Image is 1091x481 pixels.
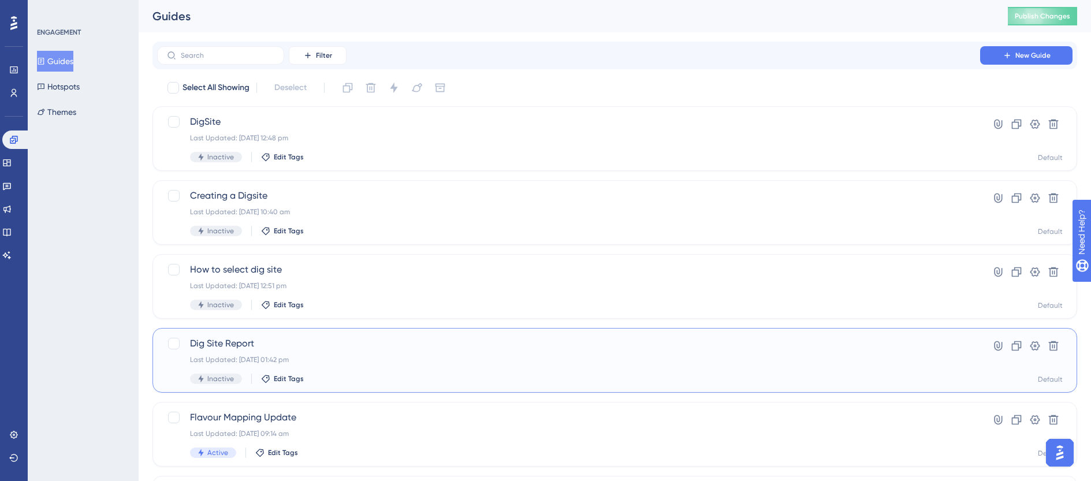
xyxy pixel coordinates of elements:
[207,374,234,383] span: Inactive
[207,300,234,310] span: Inactive
[190,355,947,364] div: Last Updated: [DATE] 01:42 pm
[255,448,298,457] button: Edit Tags
[37,102,76,122] button: Themes
[1038,153,1063,162] div: Default
[261,300,304,310] button: Edit Tags
[1038,375,1063,384] div: Default
[37,51,73,72] button: Guides
[1038,227,1063,236] div: Default
[1015,51,1051,60] span: New Guide
[190,189,947,203] span: Creating a Digsite
[1008,7,1077,25] button: Publish Changes
[190,263,947,277] span: How to select dig site
[268,448,298,457] span: Edit Tags
[980,46,1073,65] button: New Guide
[152,8,979,24] div: Guides
[274,226,304,236] span: Edit Tags
[190,411,947,424] span: Flavour Mapping Update
[190,281,947,290] div: Last Updated: [DATE] 12:51 pm
[190,133,947,143] div: Last Updated: [DATE] 12:48 pm
[37,76,80,97] button: Hotspots
[1015,12,1070,21] span: Publish Changes
[274,300,304,310] span: Edit Tags
[27,3,72,17] span: Need Help?
[207,226,234,236] span: Inactive
[207,448,228,457] span: Active
[261,226,304,236] button: Edit Tags
[1038,301,1063,310] div: Default
[190,207,947,217] div: Last Updated: [DATE] 10:40 am
[181,51,274,59] input: Search
[264,77,317,98] button: Deselect
[190,429,947,438] div: Last Updated: [DATE] 09:14 am
[261,152,304,162] button: Edit Tags
[274,152,304,162] span: Edit Tags
[183,81,250,95] span: Select All Showing
[1042,435,1077,470] iframe: UserGuiding AI Assistant Launcher
[274,374,304,383] span: Edit Tags
[289,46,347,65] button: Filter
[1038,449,1063,458] div: Default
[274,81,307,95] span: Deselect
[190,337,947,351] span: Dig Site Report
[261,374,304,383] button: Edit Tags
[207,152,234,162] span: Inactive
[316,51,332,60] span: Filter
[37,28,81,37] div: ENGAGEMENT
[190,115,947,129] span: DigSite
